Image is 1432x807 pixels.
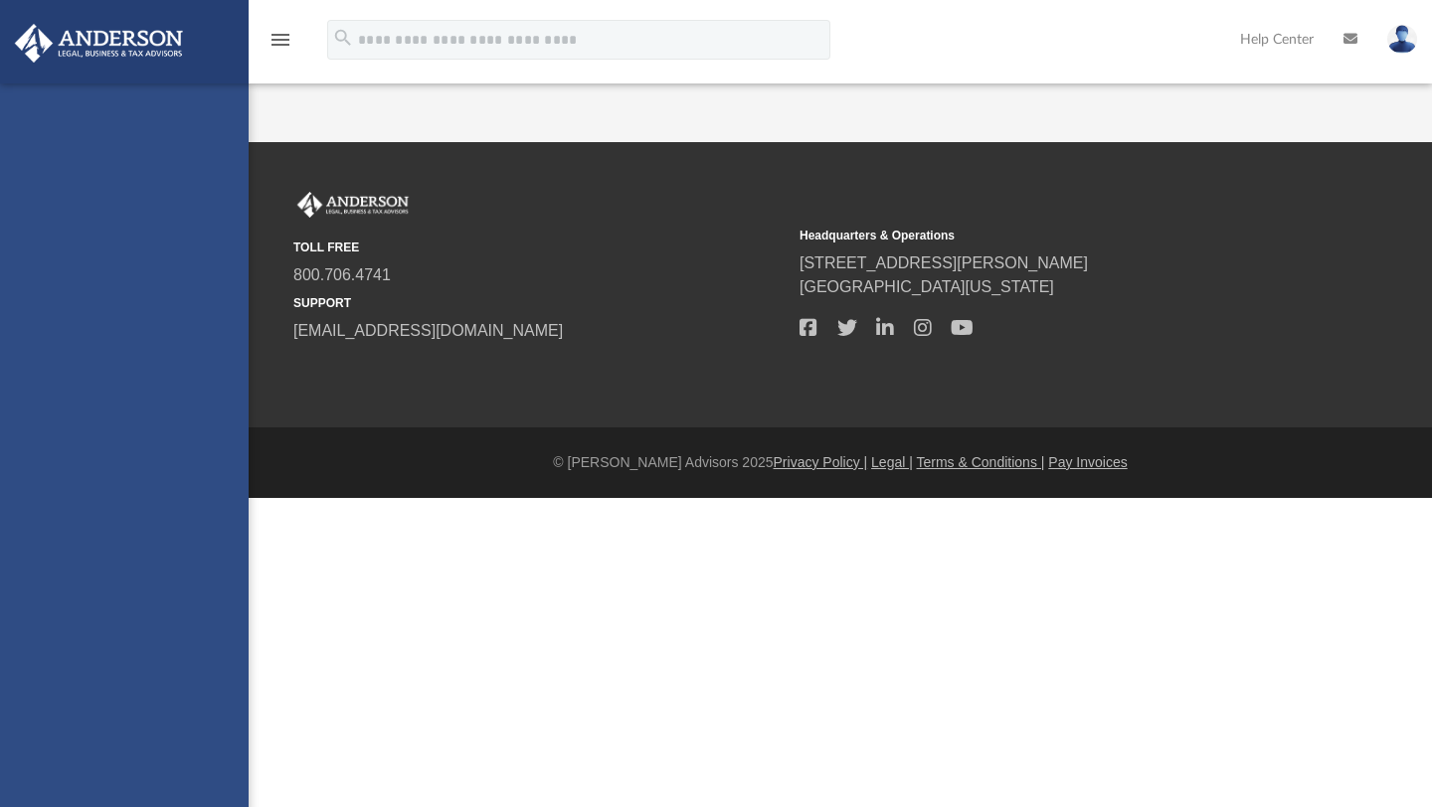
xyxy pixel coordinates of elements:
[774,454,868,470] a: Privacy Policy |
[800,254,1088,271] a: [STREET_ADDRESS][PERSON_NAME]
[249,452,1432,473] div: © [PERSON_NAME] Advisors 2025
[293,192,413,218] img: Anderson Advisors Platinum Portal
[871,454,913,470] a: Legal |
[293,239,786,256] small: TOLL FREE
[1387,25,1417,54] img: User Pic
[9,24,189,63] img: Anderson Advisors Platinum Portal
[268,28,292,52] i: menu
[293,266,391,283] a: 800.706.4741
[293,322,563,339] a: [EMAIL_ADDRESS][DOMAIN_NAME]
[268,38,292,52] a: menu
[332,27,354,49] i: search
[917,454,1045,470] a: Terms & Conditions |
[800,227,1292,244] small: Headquarters & Operations
[1048,454,1127,470] a: Pay Invoices
[293,294,786,312] small: SUPPORT
[800,278,1054,295] a: [GEOGRAPHIC_DATA][US_STATE]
